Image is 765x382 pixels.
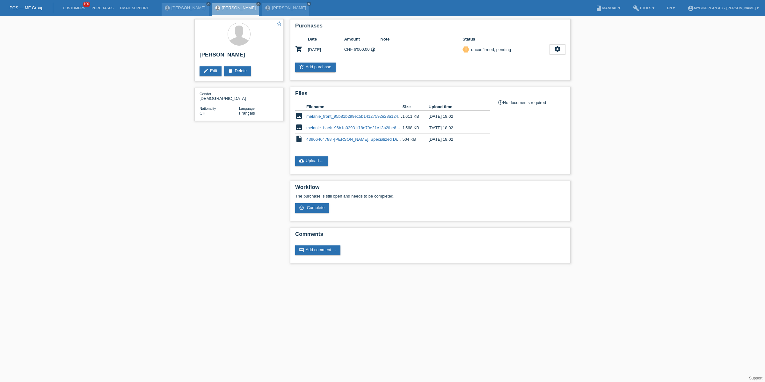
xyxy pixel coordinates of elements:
h2: Files [295,90,565,100]
i: delete [228,68,233,73]
div: unconfirmed, pending [469,46,511,53]
td: 1'611 KB [402,111,428,122]
a: account_circleMybikeplan AG - [PERSON_NAME] ▾ [684,6,762,10]
h2: [PERSON_NAME] [200,52,279,61]
a: star_border [276,21,282,27]
th: Status [463,35,550,43]
a: Email Support [117,6,152,10]
th: Size [402,103,428,111]
i: priority_high [464,47,468,51]
i: book [596,5,602,11]
td: [DATE] [308,43,344,56]
td: 504 KB [402,134,428,145]
a: deleteDelete [224,66,251,76]
a: check_circle_outline Complete [295,203,329,213]
i: build [633,5,639,11]
span: Gender [200,92,211,96]
th: Filename [306,103,402,111]
td: CHF 6'000.00 [344,43,381,56]
i: close [257,2,260,5]
a: [PERSON_NAME] [272,5,306,10]
a: Customers [60,6,88,10]
i: insert_drive_file [295,135,303,143]
i: cloud_upload [299,158,304,163]
th: Amount [344,35,381,43]
p: The purchase is still open and needs to be completed. [295,194,565,198]
i: add_shopping_cart [299,64,304,70]
th: Upload time [429,103,481,111]
i: account_circle [688,5,694,11]
a: buildTools ▾ [630,6,658,10]
i: check_circle_outline [299,205,304,210]
span: Language [239,107,255,110]
a: close [307,2,311,6]
h2: Purchases [295,23,565,32]
i: settings [554,46,561,53]
a: EN ▾ [664,6,678,10]
div: No documents required [498,100,565,105]
i: edit [203,68,208,73]
td: [DATE] 18:02 [429,134,481,145]
a: commentAdd comment ... [295,245,340,255]
a: close [206,2,211,6]
a: bookManual ▾ [593,6,623,10]
a: 43906464788 -[PERSON_NAME], Specialized Diverge STR Expert.pdf [306,137,437,142]
a: editEdit [200,66,222,76]
th: Note [380,35,463,43]
a: POS — MF Group [10,5,43,10]
span: Switzerland [200,111,206,116]
span: Complete [307,205,325,210]
a: melanie_front_95b81b299ec5b14127592e28a124c903.jpeg [306,114,416,119]
h2: Comments [295,231,565,241]
a: add_shopping_cartAdd purchase [295,63,336,72]
span: Nationality [200,107,216,110]
i: Instalments (48 instalments) [371,47,375,52]
div: [DEMOGRAPHIC_DATA] [200,91,239,101]
h2: Workflow [295,184,565,194]
a: melanie_back_96b1a02931f18e79e21c13b2fbe6eb7b.jpeg [306,125,414,130]
td: 1'568 KB [402,122,428,134]
i: image [295,112,303,120]
span: Français [239,111,255,116]
th: Date [308,35,344,43]
i: star_border [276,21,282,26]
a: [PERSON_NAME] [171,5,206,10]
i: close [207,2,210,5]
td: [DATE] 18:02 [429,111,481,122]
a: close [256,2,261,6]
a: Purchases [88,6,117,10]
a: Support [749,376,762,380]
a: [PERSON_NAME] [222,5,256,10]
i: close [307,2,310,5]
i: POSP00027758 [295,45,303,53]
td: [DATE] 18:02 [429,122,481,134]
span: 100 [83,2,91,7]
i: image [295,124,303,131]
i: info_outline [498,100,503,105]
a: cloud_uploadUpload ... [295,156,328,166]
i: comment [299,247,304,252]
